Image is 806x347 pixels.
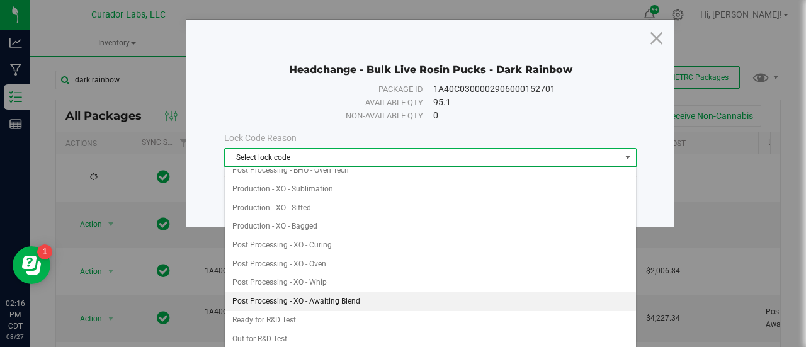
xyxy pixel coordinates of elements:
div: 0 [433,109,619,122]
li: Post Processing - XO - Whip [225,273,637,292]
li: Post Processing - XO - Oven [225,255,637,274]
div: 95.1 [433,96,619,109]
li: Production - XO - Sublimation [225,180,637,199]
li: Post Processing - XO - Awaiting Blend [225,292,637,311]
div: Package ID [242,83,423,96]
div: Headchange - Bulk Live Rosin Pucks - Dark Rainbow [224,45,637,76]
span: select [620,149,636,166]
iframe: Resource center unread badge [37,244,52,259]
li: Production - XO - Bagged [225,217,637,236]
li: Post Processing - BHO - Oven Tech [225,161,637,180]
div: Non-available qty [242,110,423,122]
li: Production - XO - Sifted [225,199,637,218]
span: Lock Code Reason [224,133,297,143]
li: Post Processing - XO - Curing [225,236,637,255]
div: Available qty [242,96,423,109]
iframe: Resource center [13,246,50,284]
span: Select lock code [225,149,620,166]
div: 1A40C0300002906000152701 [433,82,619,96]
li: Ready for R&D Test [225,311,637,330]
